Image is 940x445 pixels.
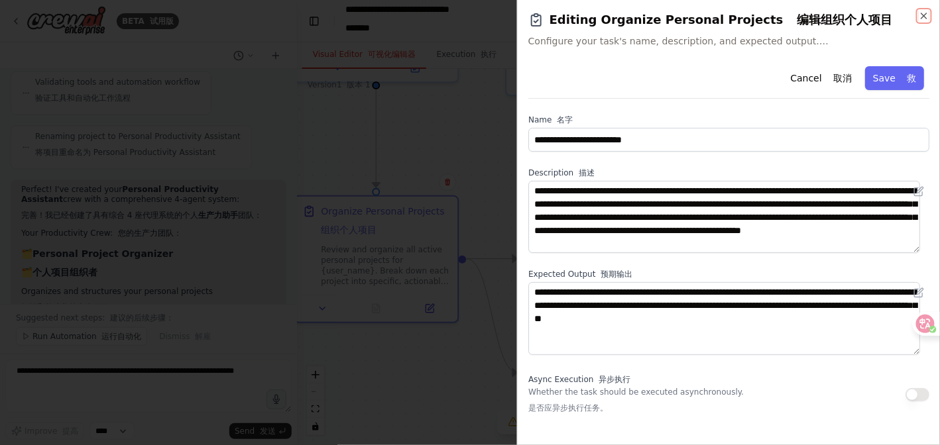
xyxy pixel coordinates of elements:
font: 描述 [579,168,595,177]
label: Expected Output [528,269,929,279]
label: Name [528,115,929,125]
font: 异步执行 [599,375,630,384]
font: 取消 [833,73,852,83]
span: Configure your task's name, description, and expected output. [528,34,929,48]
button: Cancel 取消 [782,66,859,90]
h2: Editing Organize Personal Projects [528,11,929,29]
p: Whether the task should be executed asynchronously. [528,387,744,419]
span: Async Execution [528,375,630,384]
font: 救 [907,73,916,83]
label: Description [528,168,929,178]
button: Save 救 [865,66,924,90]
font: 预期输出 [601,270,632,279]
font: 是否应异步执行任务。 [528,403,608,413]
button: Open in editor [911,285,927,301]
font: 名字 [557,115,573,124]
button: Open in editor [911,183,927,199]
font: 编辑组织个人项目 [797,13,892,26]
